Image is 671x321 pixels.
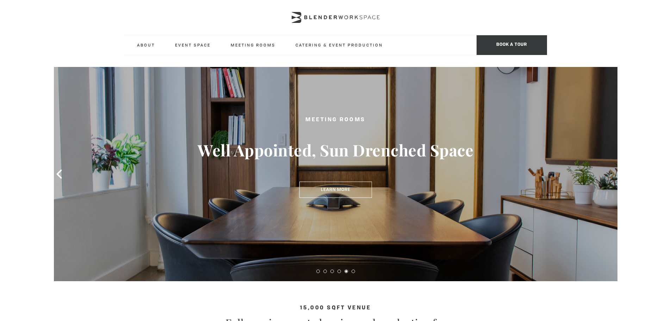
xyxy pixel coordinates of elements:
h2: Meeting Rooms [82,116,589,125]
a: Catering & Event Production [290,35,389,55]
a: About [131,35,161,55]
a: Learn More [299,181,372,198]
iframe: Chat Widget [544,231,671,321]
a: Event Space [169,35,216,55]
h4: 15,000 sqft venue [124,305,547,311]
h3: Well Appointed, Sun Drenched Space [82,141,589,160]
span: Book a tour [477,35,547,55]
a: Meeting Rooms [225,35,281,55]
